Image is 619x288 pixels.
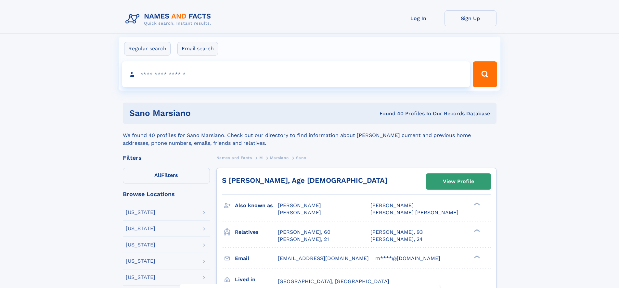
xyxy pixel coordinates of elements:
span: All [154,172,161,178]
h3: Email [235,253,278,264]
a: [PERSON_NAME], 93 [370,229,423,236]
div: ❯ [472,255,480,259]
label: Filters [123,168,210,183]
div: Found 40 Profiles In Our Records Database [285,110,490,117]
h3: Lived in [235,274,278,285]
span: [PERSON_NAME] [PERSON_NAME] [370,209,458,216]
div: [US_STATE] [126,226,155,231]
img: Logo Names and Facts [123,10,216,28]
div: Browse Locations [123,191,210,197]
input: search input [122,61,470,87]
div: [US_STATE] [126,258,155,264]
div: ❯ [472,228,480,232]
span: [EMAIL_ADDRESS][DOMAIN_NAME] [278,255,369,261]
a: Log In [393,10,445,26]
div: ❯ [472,202,480,206]
a: Marsiano [270,154,289,162]
span: [PERSON_NAME] [278,202,321,208]
button: Search Button [473,61,497,87]
label: Email search [177,42,218,56]
div: [US_STATE] [126,210,155,215]
a: [PERSON_NAME], 21 [278,236,329,243]
div: [US_STATE] [126,242,155,247]
span: Sano [296,156,306,160]
h3: Also known as [235,200,278,211]
a: [PERSON_NAME], 24 [370,236,423,243]
a: View Profile [426,174,491,189]
a: Sign Up [445,10,496,26]
div: Filters [123,155,210,161]
div: [US_STATE] [126,275,155,280]
h1: sano marsiano [129,109,285,117]
a: Names and Facts [216,154,252,162]
a: [PERSON_NAME], 60 [278,229,330,236]
a: S [PERSON_NAME], Age [DEMOGRAPHIC_DATA] [222,176,387,184]
span: [PERSON_NAME] [278,209,321,216]
span: M [259,156,263,160]
label: Regular search [124,42,171,56]
span: [GEOGRAPHIC_DATA], [GEOGRAPHIC_DATA] [278,278,389,284]
span: [PERSON_NAME] [370,202,414,208]
span: Marsiano [270,156,289,160]
div: We found 40 profiles for Sano Marsiano. Check out our directory to find information about [PERSON... [123,124,496,147]
div: View Profile [443,174,474,189]
h3: Relatives [235,227,278,238]
a: M [259,154,263,162]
